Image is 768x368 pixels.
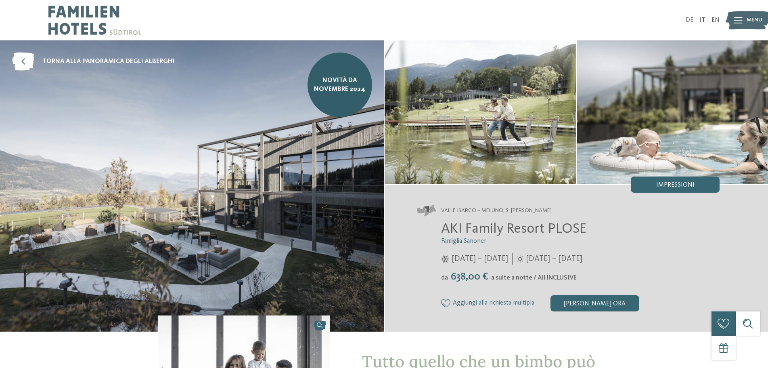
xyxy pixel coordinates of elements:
[453,300,534,307] span: Aggiungi alla richiesta multipla
[449,271,490,282] span: 638,00 €
[699,17,705,23] a: IT
[747,16,762,24] span: Menu
[550,295,639,311] div: [PERSON_NAME] ora
[314,76,366,94] span: NOVITÀ da novembre 2024
[441,222,586,236] span: AKI Family Resort PLOSE
[656,182,695,188] span: Impressioni
[526,253,582,265] span: [DATE] – [DATE]
[491,275,577,281] span: a suite a notte / All INCLUSIVE
[12,53,175,71] a: torna alla panoramica degli alberghi
[686,17,693,23] a: DE
[385,40,576,184] img: AKI: tutto quello che un bimbo può desiderare
[441,207,552,215] span: Valle Isarco – Meluno, S. [PERSON_NAME]
[441,238,486,244] span: Famiglia Sanoner
[441,255,450,263] i: Orari d'apertura inverno
[441,275,448,281] span: da
[42,57,175,66] span: torna alla panoramica degli alberghi
[711,17,720,23] a: EN
[517,255,524,263] i: Orari d'apertura estate
[452,253,508,265] span: [DATE] – [DATE]
[577,40,768,184] img: AKI: tutto quello che un bimbo può desiderare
